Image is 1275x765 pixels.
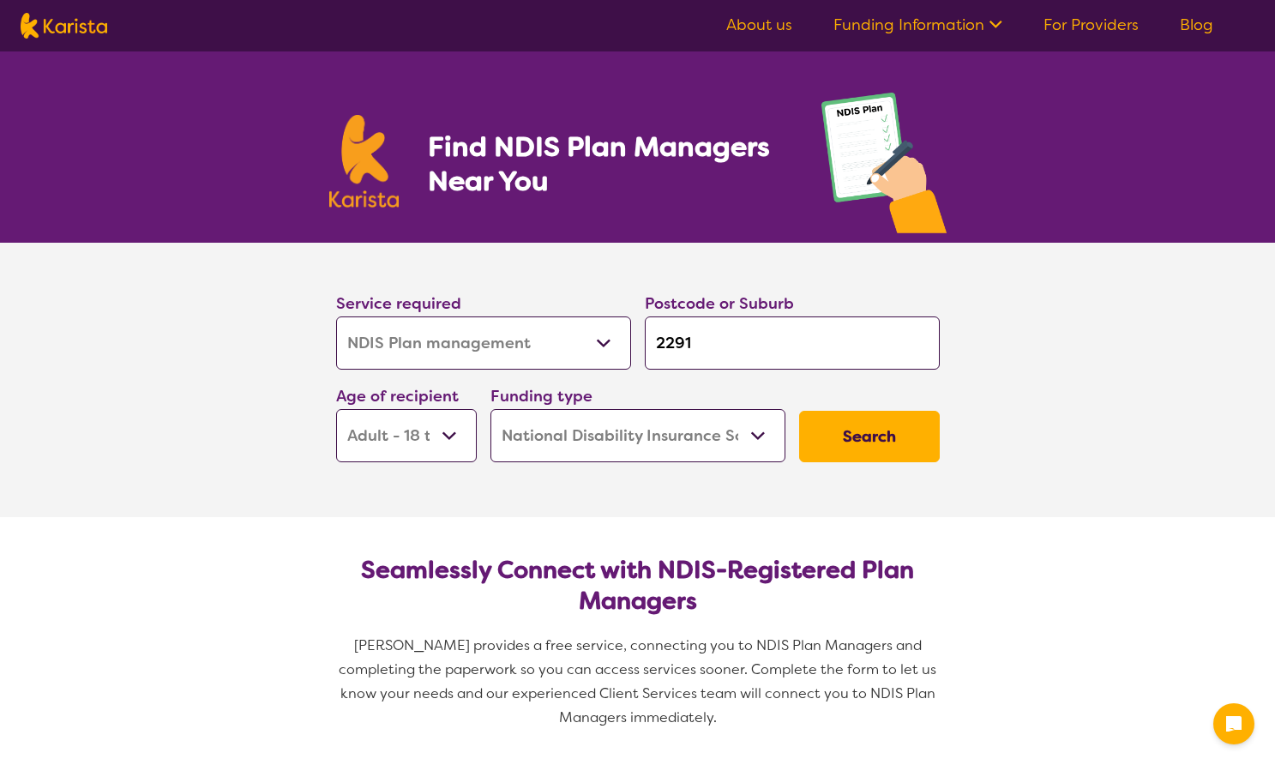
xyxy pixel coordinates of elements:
[350,555,926,617] h2: Seamlessly Connect with NDIS-Registered Plan Managers
[21,13,107,39] img: Karista logo
[1180,15,1213,35] a: Blog
[1043,15,1139,35] a: For Providers
[726,15,792,35] a: About us
[336,293,461,314] label: Service required
[339,636,940,726] span: [PERSON_NAME] provides a free service, connecting you to NDIS Plan Managers and completing the pa...
[336,386,459,407] label: Age of recipient
[799,411,940,462] button: Search
[821,93,947,243] img: plan-management
[645,293,794,314] label: Postcode or Suburb
[490,386,592,407] label: Funding type
[833,15,1002,35] a: Funding Information
[329,115,400,208] img: Karista logo
[645,316,940,370] input: Type
[428,130,786,198] h1: Find NDIS Plan Managers Near You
